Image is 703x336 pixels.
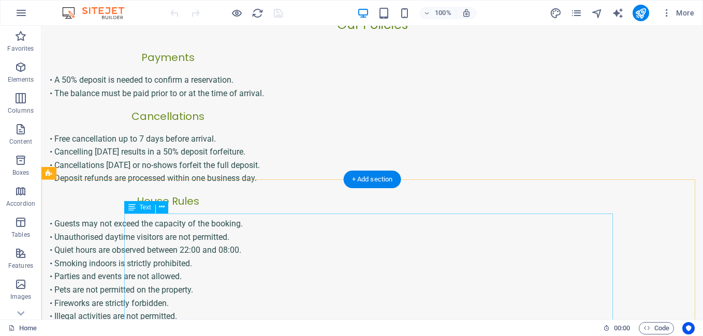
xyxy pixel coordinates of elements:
button: More [657,5,698,21]
button: Click here to leave preview mode and continue editing [230,7,243,19]
i: Reload page [252,7,263,19]
button: text_generator [612,7,624,19]
p: Images [10,293,32,301]
p: Favorites [7,44,34,53]
button: navigator [591,7,604,19]
i: Pages (Ctrl+Alt+S) [570,7,582,19]
i: AI Writer [612,7,624,19]
p: Content [9,138,32,146]
button: design [550,7,562,19]
p: Accordion [6,200,35,208]
p: Tables [11,231,30,239]
button: pages [570,7,583,19]
p: Columns [8,106,34,115]
p: Boxes [12,169,30,177]
button: publish [633,5,649,21]
span: Code [643,322,669,334]
i: Publish [635,7,647,19]
span: 00 00 [614,322,630,334]
span: More [662,8,694,18]
span: Text [140,204,151,210]
i: Design (Ctrl+Alt+Y) [550,7,562,19]
button: reload [251,7,263,19]
div: + Add section [344,171,401,188]
i: Navigator [591,7,603,19]
img: Editor Logo [60,7,137,19]
h6: Session time [603,322,631,334]
i: On resize automatically adjust zoom level to fit chosen device. [462,8,471,18]
p: Features [8,262,33,270]
button: Code [639,322,674,334]
a: Click to cancel selection. Double-click to open Pages [8,322,37,334]
button: 100% [419,7,456,19]
p: Elements [8,75,34,84]
button: Usercentrics [682,322,695,334]
h6: 100% [435,7,451,19]
span: : [621,324,623,332]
